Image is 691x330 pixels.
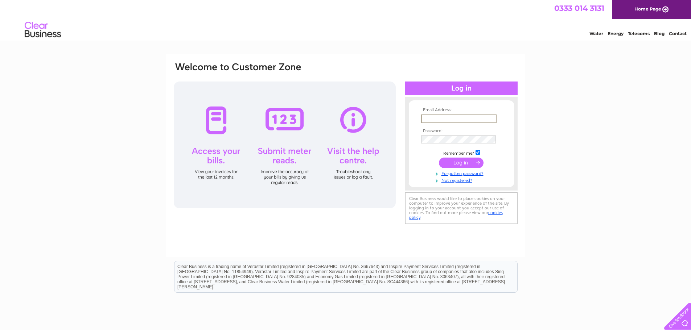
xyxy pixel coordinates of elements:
[589,31,603,36] a: Water
[174,4,517,35] div: Clear Business is a trading name of Verastar Limited (registered in [GEOGRAPHIC_DATA] No. 3667643...
[421,176,503,183] a: Not registered?
[419,149,503,156] td: Remember me?
[419,129,503,134] th: Password:
[554,4,604,13] a: 0333 014 3131
[409,210,503,220] a: cookies policy
[419,108,503,113] th: Email Address:
[669,31,687,36] a: Contact
[628,31,650,36] a: Telecoms
[654,31,665,36] a: Blog
[439,158,484,168] input: Submit
[24,19,61,41] img: logo.png
[405,192,518,224] div: Clear Business would like to place cookies on your computer to improve your experience of the sit...
[608,31,624,36] a: Energy
[421,170,503,176] a: Forgotten password?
